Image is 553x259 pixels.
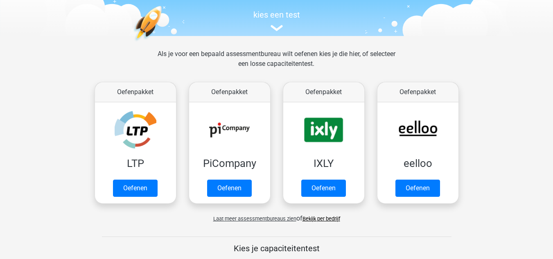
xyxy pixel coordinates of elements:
[271,25,283,31] img: assessment
[301,180,346,197] a: Oefenen
[88,207,465,223] div: of
[88,10,465,32] a: kies een test
[151,49,402,79] div: Als je voor een bepaald assessmentbureau wilt oefenen kies je die hier, of selecteer een losse ca...
[102,243,451,253] h5: Kies je capaciteitentest
[133,6,194,80] img: oefenen
[213,216,296,222] span: Laat meer assessmentbureaus zien
[113,180,158,197] a: Oefenen
[302,216,340,222] a: Bekijk per bedrijf
[395,180,440,197] a: Oefenen
[207,180,252,197] a: Oefenen
[88,10,465,20] h5: kies een test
